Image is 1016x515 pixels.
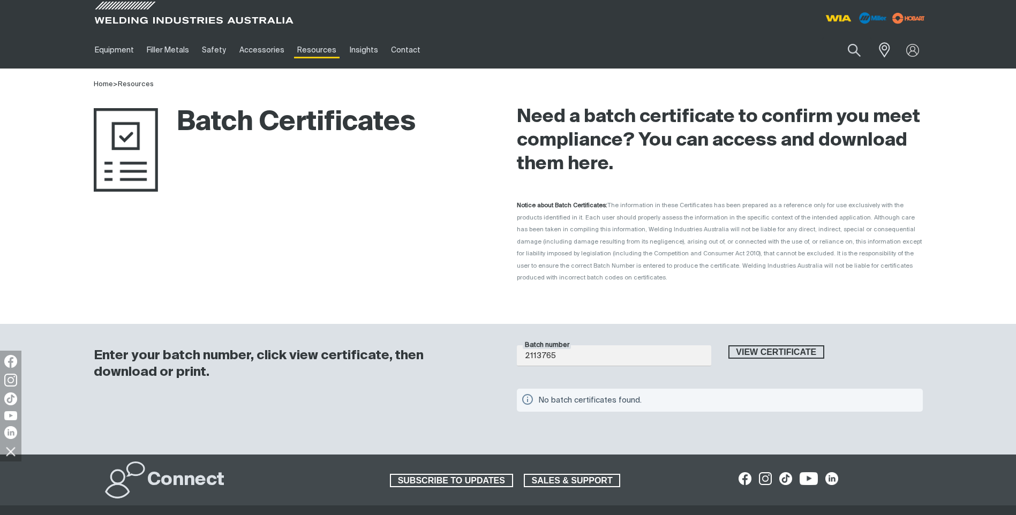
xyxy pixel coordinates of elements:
[517,105,923,176] h2: Need a batch certificate to confirm you meet compliance? You can access and download them here.
[343,32,384,69] a: Insights
[517,202,607,208] strong: Notice about Batch Certificates:
[2,442,20,460] img: hide socials
[4,392,17,405] img: TikTok
[140,32,195,69] a: Filler Metals
[118,81,154,88] a: Resources
[728,345,825,359] button: View certificate
[4,411,17,420] img: YouTube
[538,393,910,407] div: No batch certificates found.
[524,474,621,488] a: SALES & SUPPORT
[390,474,513,488] a: SUBSCRIBE TO UPDATES
[391,474,512,488] span: SUBSCRIBE TO UPDATES
[147,468,224,492] h2: Connect
[889,10,928,26] img: miller
[113,81,118,88] span: >
[4,426,17,439] img: LinkedIn
[4,374,17,387] img: Instagram
[385,32,427,69] a: Contact
[822,37,872,63] input: Product name or item number...
[94,105,416,140] h1: Batch Certificates
[94,81,113,88] a: Home
[525,474,620,488] span: SALES & SUPPORT
[836,37,872,63] button: Search products
[291,32,343,69] a: Resources
[729,345,824,359] span: View certificate
[94,347,489,381] h3: Enter your batch number, click view certificate, then download or print.
[233,32,291,69] a: Accessories
[4,355,17,368] img: Facebook
[88,32,140,69] a: Equipment
[88,32,718,69] nav: Main
[195,32,232,69] a: Safety
[517,202,922,281] span: The information in these Certificates has been prepared as a reference only for use exclusively w...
